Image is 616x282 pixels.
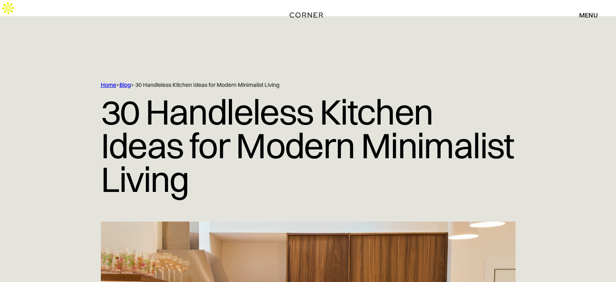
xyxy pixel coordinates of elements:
a: Home [101,81,116,88]
a: home [287,10,329,20]
div: > > 30 Handleless Kitchen Ideas for Modern Minimalist Living [101,81,482,89]
div: menu [571,8,598,22]
a: Blog [119,81,131,88]
div: menu [579,12,598,18]
h1: 30 Handleless Kitchen Ideas for Modern Minimalist Living [101,89,516,202]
